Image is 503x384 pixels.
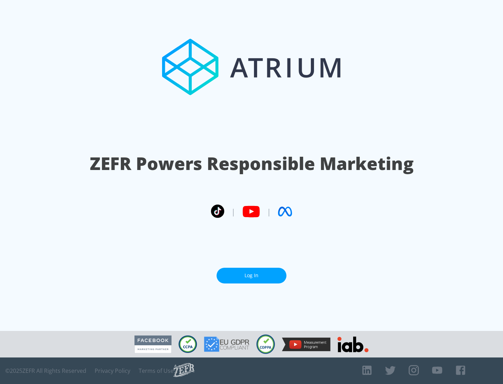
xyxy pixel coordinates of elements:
span: | [267,206,271,217]
span: | [231,206,235,217]
a: Log In [217,268,286,283]
a: Privacy Policy [95,367,130,374]
img: YouTube Measurement Program [282,338,330,351]
span: © 2025 ZEFR All Rights Reserved [5,367,86,374]
h1: ZEFR Powers Responsible Marketing [90,152,414,176]
img: Facebook Marketing Partner [134,335,172,353]
a: Terms of Use [139,367,174,374]
img: IAB [337,337,369,352]
img: COPPA Compliant [256,334,275,354]
img: GDPR Compliant [204,337,249,352]
img: CCPA Compliant [178,335,197,353]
